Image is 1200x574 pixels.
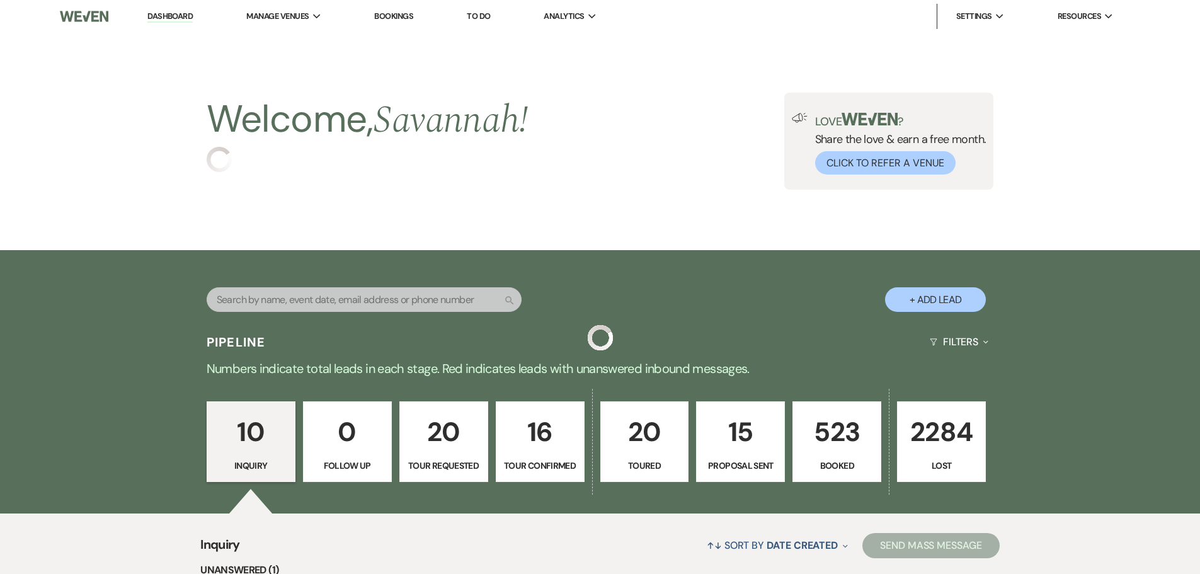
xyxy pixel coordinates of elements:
[374,11,413,21] a: Bookings
[1058,10,1101,23] span: Resources
[303,401,392,482] a: 0Follow Up
[925,325,993,359] button: Filters
[897,401,986,482] a: 2284Lost
[862,533,1000,558] button: Send Mass Message
[504,459,576,473] p: Tour Confirmed
[147,11,193,23] a: Dashboard
[696,401,785,482] a: 15Proposal Sent
[702,529,853,562] button: Sort By Date Created
[808,113,986,175] div: Share the love & earn a free month.
[399,401,488,482] a: 20Tour Requested
[815,151,956,175] button: Click to Refer a Venue
[207,333,266,351] h3: Pipeline
[815,113,986,127] p: Love ?
[408,411,480,453] p: 20
[207,401,295,482] a: 10Inquiry
[408,459,480,473] p: Tour Requested
[842,113,898,125] img: weven-logo-green.svg
[767,539,838,552] span: Date Created
[600,401,689,482] a: 20Toured
[588,325,613,350] img: loading spinner
[905,459,978,473] p: Lost
[467,11,490,21] a: To Do
[147,359,1054,379] p: Numbers indicate total leads in each stage. Red indicates leads with unanswered inbound messages.
[885,287,986,312] button: + Add Lead
[704,411,777,453] p: 15
[544,10,584,23] span: Analytics
[609,459,681,473] p: Toured
[496,401,585,482] a: 16Tour Confirmed
[792,401,881,482] a: 523Booked
[704,459,777,473] p: Proposal Sent
[905,411,978,453] p: 2284
[504,411,576,453] p: 16
[60,3,108,30] img: Weven Logo
[956,10,992,23] span: Settings
[609,411,681,453] p: 20
[246,10,309,23] span: Manage Venues
[215,459,287,473] p: Inquiry
[801,459,873,473] p: Booked
[707,539,722,552] span: ↑↓
[801,411,873,453] p: 523
[374,91,528,149] span: Savannah !
[215,411,287,453] p: 10
[311,459,384,473] p: Follow Up
[792,113,808,123] img: loud-speaker-illustration.svg
[207,287,522,312] input: Search by name, event date, email address or phone number
[200,535,240,562] span: Inquiry
[207,147,232,172] img: loading spinner
[311,411,384,453] p: 0
[207,93,528,147] h2: Welcome,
